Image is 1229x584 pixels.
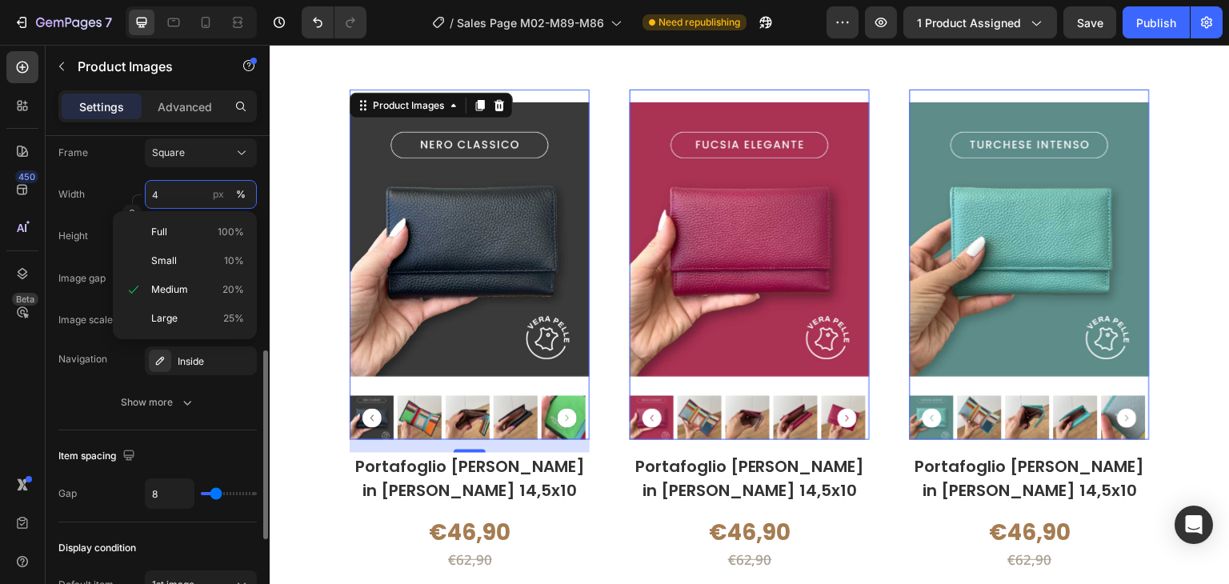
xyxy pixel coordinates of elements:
[231,185,250,204] button: px
[178,354,253,369] div: Inside
[78,57,214,76] p: Product Images
[145,138,257,167] button: Square
[903,6,1057,38] button: 1 product assigned
[1175,506,1213,544] div: Open Intercom Messenger
[213,187,224,202] div: px
[270,45,1229,584] iframe: Design area
[718,472,803,504] div: €46,90
[659,15,740,30] span: Need republishing
[79,98,124,115] p: Settings
[58,187,85,202] label: Width
[58,310,135,331] div: Image scale
[1077,16,1103,30] span: Save
[224,254,244,268] span: 10%
[151,282,188,297] span: Medium
[145,180,257,209] input: px%
[640,538,880,562] h2: Spedizione gratuita
[58,486,77,501] div: Gap
[438,505,522,526] div: €62,90
[151,254,177,268] span: Small
[158,98,212,115] p: Advanced
[151,225,167,239] span: Full
[360,408,600,459] h2: Portafoglio [PERSON_NAME] in [PERSON_NAME] 14,5x10
[1123,6,1190,38] button: Publish
[158,505,242,526] div: €62,90
[373,364,392,383] button: Carousel Back Arrow
[568,364,587,383] button: Carousel Next Arrow
[15,170,38,183] div: 450
[360,538,600,562] h2: Spedizione gratuita
[438,472,522,504] div: €46,90
[640,408,880,459] h2: Portafoglio [PERSON_NAME] in [PERSON_NAME] 14,5x10
[151,311,178,326] span: Large
[80,538,320,562] h2: Spedizione gratuita
[158,472,242,504] div: €46,90
[653,364,672,383] button: Carousel Back Arrow
[146,479,194,508] input: Auto
[457,14,604,31] span: Sales Page M02-M89-M86
[450,14,454,31] span: /
[121,394,195,410] div: Show more
[58,268,128,290] div: Image gap
[58,541,136,555] div: Display condition
[58,446,138,467] div: Item spacing
[105,13,112,32] p: 7
[848,364,867,383] button: Carousel Next Arrow
[718,505,803,526] div: €62,90
[58,388,257,417] button: Show more
[58,146,88,160] label: Frame
[100,54,178,68] div: Product Images
[917,14,1021,31] span: 1 product assigned
[223,311,244,326] span: 25%
[58,229,88,243] label: Height
[236,187,246,202] div: %
[58,352,107,366] div: Navigation
[80,408,320,459] h2: Portafoglio [PERSON_NAME] in [PERSON_NAME] 14,5x10
[209,185,228,204] button: %
[1063,6,1116,38] button: Save
[222,282,244,297] span: 20%
[218,225,244,239] span: 100%
[6,6,119,38] button: 7
[1136,14,1176,31] div: Publish
[288,364,307,383] button: Carousel Next Arrow
[12,293,38,306] div: Beta
[152,146,185,160] span: Square
[302,6,366,38] div: Undo/Redo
